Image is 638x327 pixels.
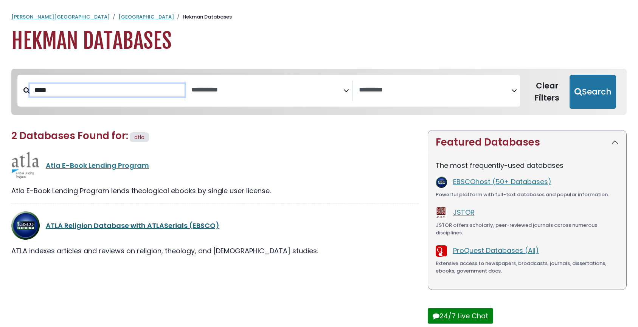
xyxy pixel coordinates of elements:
a: EBSCOhost (50+ Databases) [453,177,551,186]
a: ProQuest Databases (All) [453,246,539,255]
nav: Search filters [11,69,627,115]
div: Atla E-Book Lending Program lends theological ebooks by single user license. [11,186,419,196]
div: Extensive access to newspapers, broadcasts, journals, dissertations, ebooks, government docs. [436,260,619,274]
a: [GEOGRAPHIC_DATA] [118,13,174,20]
a: [PERSON_NAME][GEOGRAPHIC_DATA] [11,13,110,20]
a: Atla E-Book Lending Program [46,161,149,170]
div: JSTOR offers scholarly, peer-reviewed journals across numerous disciplines. [436,222,619,236]
span: 2 Databases Found for: [11,129,128,143]
button: Clear Filters [525,75,570,109]
button: Featured Databases [428,130,626,154]
textarea: Search [191,86,344,94]
input: Search database by title or keyword [30,84,185,96]
div: Powerful platform with full-text databases and popular information. [436,191,619,198]
p: The most frequently-used databases [436,160,619,170]
h1: Hekman Databases [11,28,627,54]
nav: breadcrumb [11,13,627,21]
div: ATLA indexes articles and reviews on religion, theology, and [DEMOGRAPHIC_DATA] studies. [11,246,419,256]
button: Submit for Search Results [570,75,616,109]
span: atla [134,133,144,141]
li: Hekman Databases [174,13,232,21]
a: ATLA Religion Database with ATLASerials (EBSCO) [46,221,219,230]
textarea: Search [359,86,511,94]
a: JSTOR [453,208,475,217]
button: 24/7 Live Chat [428,308,493,324]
